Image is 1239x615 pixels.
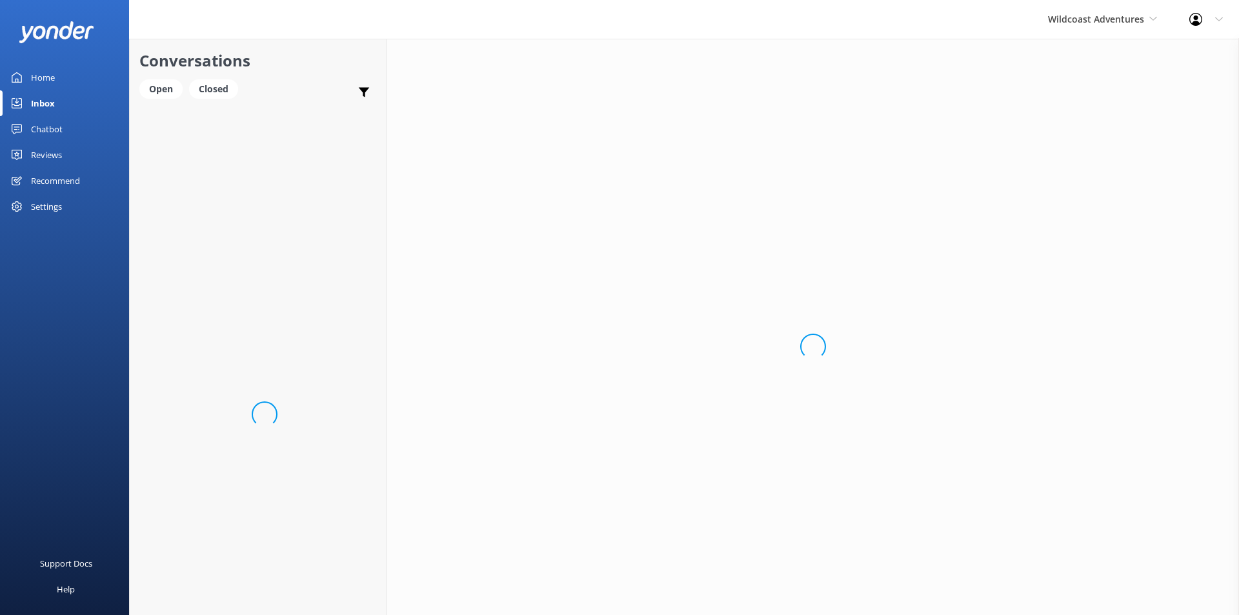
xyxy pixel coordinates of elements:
[189,81,245,96] a: Closed
[31,65,55,90] div: Home
[57,576,75,602] div: Help
[19,21,94,43] img: yonder-white-logo.png
[139,81,189,96] a: Open
[31,116,63,142] div: Chatbot
[139,79,183,99] div: Open
[189,79,238,99] div: Closed
[1048,13,1144,25] span: Wildcoast Adventures
[31,194,62,219] div: Settings
[31,142,62,168] div: Reviews
[31,90,55,116] div: Inbox
[139,48,377,73] h2: Conversations
[31,168,80,194] div: Recommend
[40,550,92,576] div: Support Docs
